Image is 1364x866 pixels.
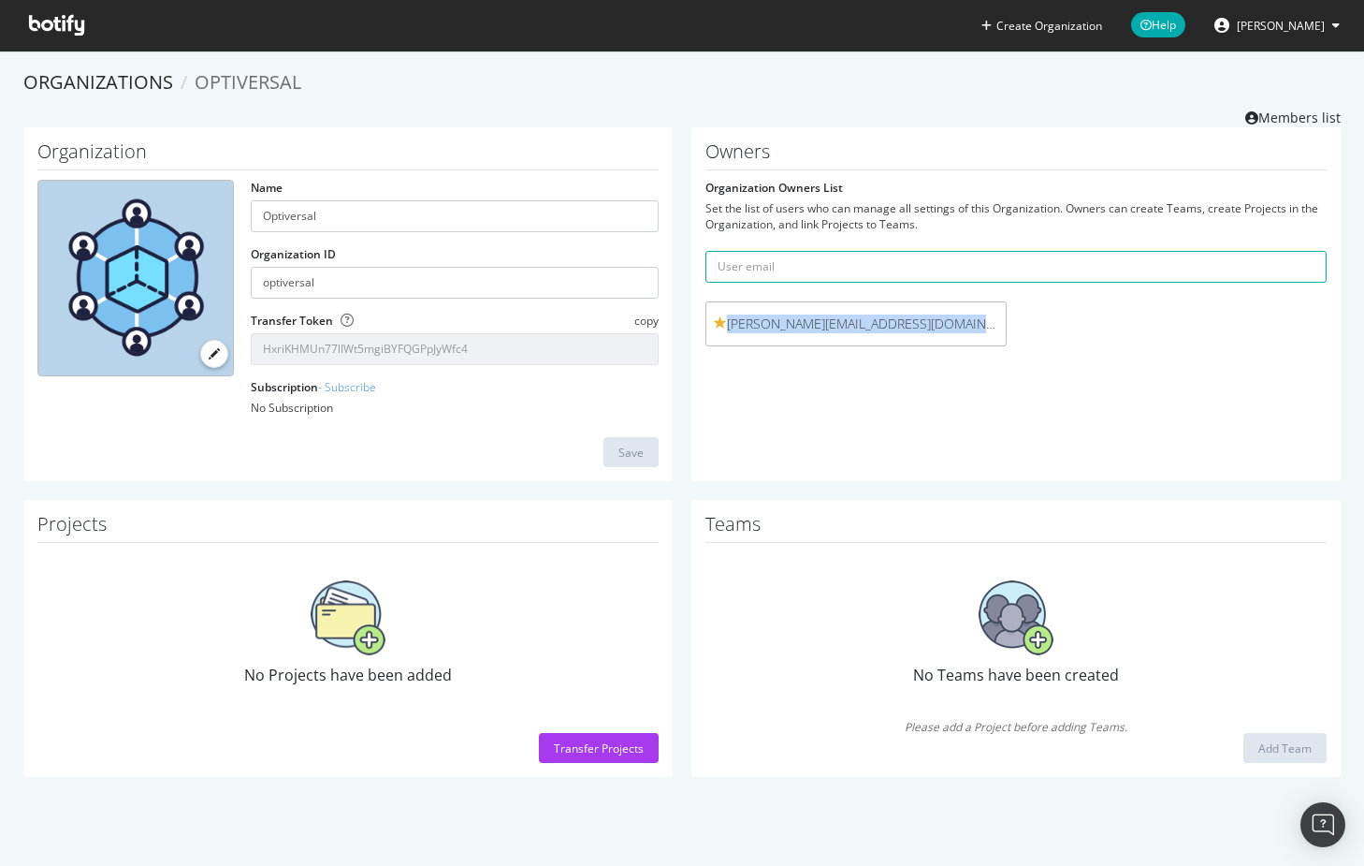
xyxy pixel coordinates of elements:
[251,246,336,262] label: Organization ID
[539,733,659,763] button: Transfer Projects
[1245,104,1341,127] a: Members list
[37,514,659,543] h1: Projects
[705,200,1327,232] div: Set the list of users who can manage all settings of this Organization. Owners can create Teams, ...
[23,69,1341,96] ol: breadcrumbs
[1243,741,1327,756] a: Add Team
[1131,12,1185,37] span: Help
[705,514,1327,543] h1: Teams
[37,141,659,170] h1: Organization
[23,69,173,95] a: Organizations
[618,445,644,461] div: Save
[705,141,1327,170] h1: Owners
[311,580,385,655] img: No Projects have been added
[318,379,376,395] a: - Subscribe
[980,17,1103,35] button: Create Organization
[251,180,283,196] label: Name
[634,313,659,329] span: copy
[1300,802,1345,847] div: Open Intercom Messenger
[1243,733,1327,763] button: Add Team
[913,665,1119,685] span: No Teams have been created
[603,437,659,467] button: Save
[251,313,333,329] label: Transfer Token
[195,69,301,95] span: Optiversal
[705,251,1327,283] input: User email
[1237,18,1325,34] span: Lindsay Pasto
[244,665,452,685] span: No Projects have been added
[251,379,376,395] label: Subscription
[979,580,1053,655] img: No Teams have been created
[251,200,659,232] input: name
[1199,10,1355,40] button: [PERSON_NAME]
[1258,741,1312,756] div: Add Team
[554,741,644,756] div: Transfer Projects
[251,267,659,299] input: Organization ID
[251,400,659,416] div: No Subscription
[714,315,998,333] span: [PERSON_NAME][EMAIL_ADDRESS][DOMAIN_NAME]
[705,719,1327,735] span: Please add a Project before adding Teams.
[705,180,843,196] label: Organization Owners List
[539,741,659,756] a: Transfer Projects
